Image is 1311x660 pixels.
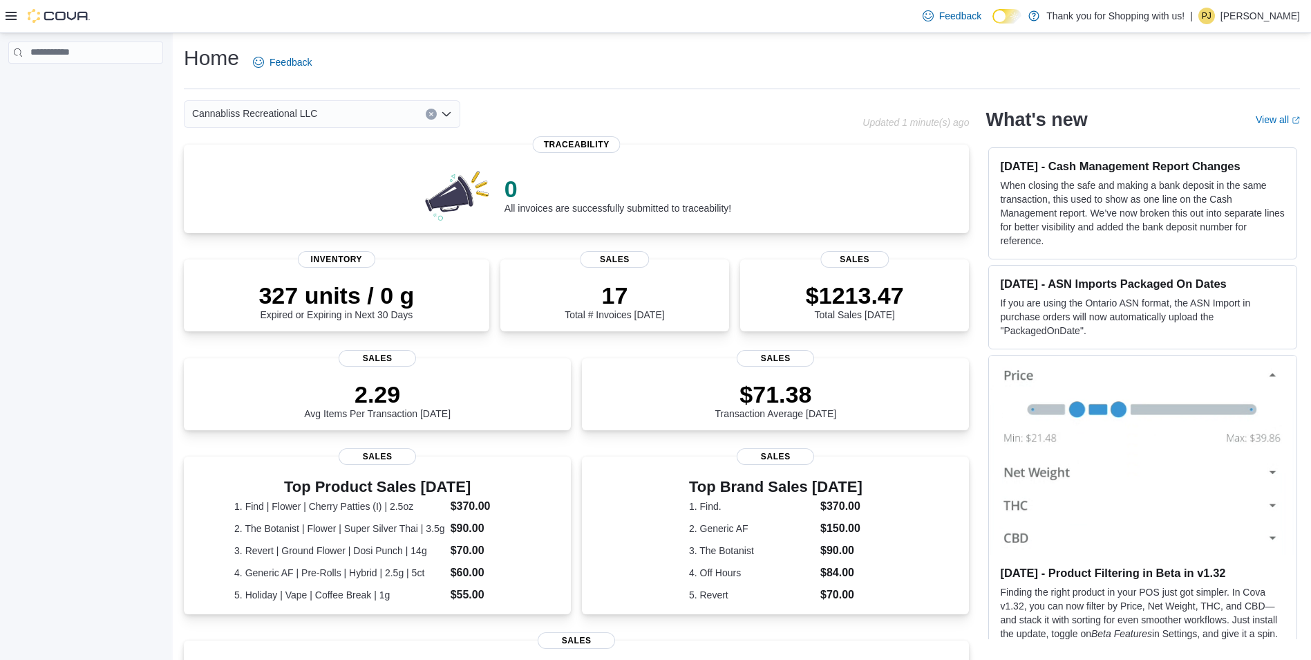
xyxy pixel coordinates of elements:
p: 327 units / 0 g [258,282,414,309]
div: All invoices are successfully submitted to traceability! [504,175,731,214]
span: Cannabliss Recreational LLC [192,105,317,122]
span: Sales [820,251,889,268]
img: Cova [28,9,90,23]
span: Feedback [270,55,312,69]
div: Pushyan Jhaveri [1198,8,1215,24]
span: PJ [1202,8,1211,24]
h3: [DATE] - Product Filtering in Beta in v1.32 [1000,566,1285,580]
dt: 2. The Botanist | Flower | Super Silver Thai | 3.5g [234,522,445,535]
dd: $84.00 [820,565,862,581]
p: When closing the safe and making a bank deposit in the same transaction, this used to show as one... [1000,178,1285,248]
h2: What's new [985,109,1087,131]
dt: 4. Generic AF | Pre-Rolls | Hybrid | 2.5g | 5ct [234,566,445,580]
div: Transaction Average [DATE] [715,381,837,419]
dt: 3. The Botanist [689,544,815,558]
div: Total # Invoices [DATE] [565,282,664,320]
p: 0 [504,175,731,203]
span: Sales [339,448,416,465]
h3: Top Product Sales [DATE] [234,479,520,495]
input: Dark Mode [992,9,1021,24]
div: Total Sales [DATE] [806,282,904,320]
div: Avg Items Per Transaction [DATE] [304,381,451,419]
span: Sales [737,448,814,465]
button: Open list of options [441,109,452,120]
img: 0 [422,167,493,222]
dd: $90.00 [820,542,862,559]
span: Sales [737,350,814,367]
dd: $55.00 [451,587,521,603]
span: Sales [581,251,649,268]
svg: External link [1292,116,1300,125]
span: Traceability [533,136,621,153]
dd: $150.00 [820,520,862,537]
h1: Home [184,44,239,72]
dt: 5. Revert [689,588,815,602]
p: 2.29 [304,381,451,408]
p: $1213.47 [806,282,904,309]
dt: 5. Holiday | Vape | Coffee Break | 1g [234,588,445,602]
p: | [1190,8,1193,24]
span: Sales [339,350,416,367]
a: Feedback [247,48,317,76]
p: Finding the right product in your POS just got simpler. In Cova v1.32, you can now filter by Pric... [1000,585,1285,654]
dt: 3. Revert | Ground Flower | Dosi Punch | 14g [234,544,445,558]
em: Beta Features [1091,628,1152,639]
nav: Complex example [8,66,163,100]
dd: $60.00 [451,565,521,581]
span: Inventory [298,251,375,268]
dd: $70.00 [451,542,521,559]
p: 17 [565,282,664,309]
dd: $370.00 [451,498,521,515]
dd: $90.00 [451,520,521,537]
h3: Top Brand Sales [DATE] [689,479,862,495]
p: If you are using the Ontario ASN format, the ASN Import in purchase orders will now automatically... [1000,296,1285,338]
a: Feedback [917,2,987,30]
p: Updated 1 minute(s) ago [862,117,969,128]
dd: $70.00 [820,587,862,603]
dt: 4. Off Hours [689,566,815,580]
p: [PERSON_NAME] [1220,8,1300,24]
span: Feedback [939,9,981,23]
button: Clear input [426,109,437,120]
div: Expired or Expiring in Next 30 Days [258,282,414,320]
dd: $370.00 [820,498,862,515]
p: Thank you for Shopping with us! [1046,8,1185,24]
dt: 1. Find. [689,499,815,513]
dt: 1. Find | Flower | Cherry Patties (I) | 2.5oz [234,499,445,513]
dt: 2. Generic AF [689,522,815,535]
a: View allExternal link [1256,114,1300,125]
p: $71.38 [715,381,837,408]
h3: [DATE] - Cash Management Report Changes [1000,159,1285,173]
h3: [DATE] - ASN Imports Packaged On Dates [1000,277,1285,291]
span: Sales [538,632,615,649]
